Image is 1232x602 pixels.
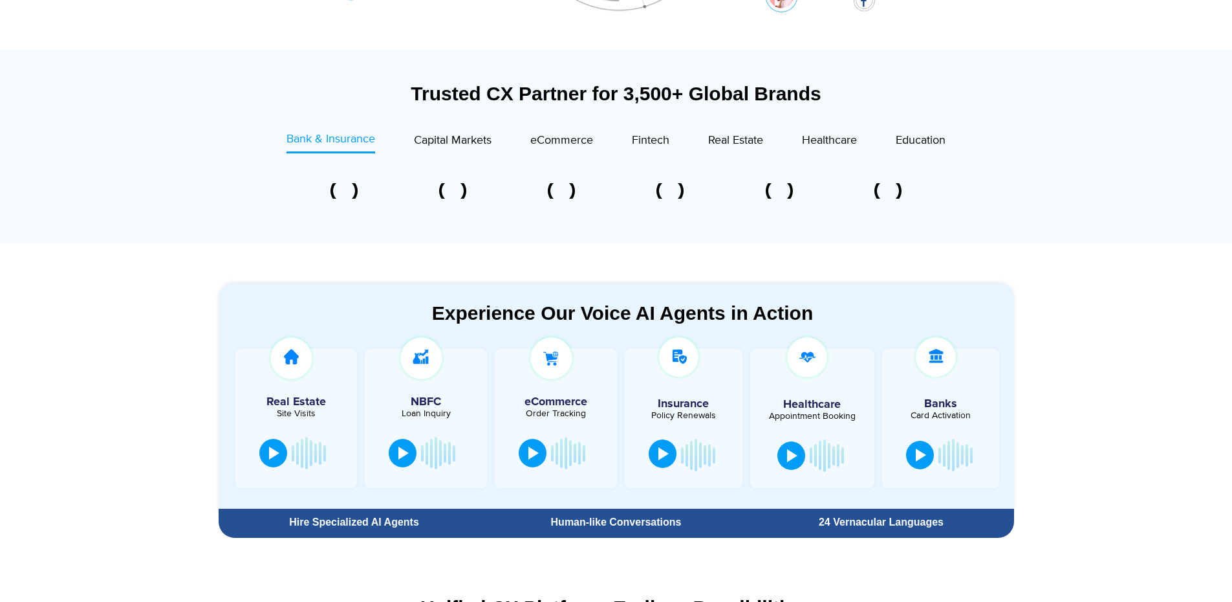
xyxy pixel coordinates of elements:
[889,411,993,420] div: Card Activation
[219,82,1014,105] div: Trusted CX Partner for 3,500+ Global Brands
[708,131,763,153] a: Real Estate
[889,398,993,410] h5: Banks
[530,133,593,148] span: eCommerce
[530,131,593,153] a: eCommerce
[632,133,669,148] span: Fintech
[242,409,351,418] div: Site Visits
[286,131,375,153] a: Bank & Insurance
[760,399,865,410] h5: Healthcare
[414,131,492,153] a: Capital Markets
[414,133,492,148] span: Capital Markets
[802,131,857,153] a: Healthcare
[760,412,865,421] div: Appointment Booking
[507,183,616,199] div: 3 of 6
[834,183,942,199] div: 6 of 6
[371,409,481,418] div: Loan Inquiry
[631,398,736,410] h5: Insurance
[725,183,834,199] div: 5 of 6
[632,131,669,153] a: Fintech
[371,396,481,408] h5: NBFC
[286,132,375,146] span: Bank & Insurance
[225,517,484,528] div: Hire Specialized AI Agents
[896,131,946,153] a: Education
[242,396,351,408] h5: Real Estate
[501,396,611,408] h5: eCommerce
[616,183,724,199] div: 4 of 6
[501,409,611,418] div: Order Tracking
[398,183,507,199] div: 2 of 6
[290,183,398,199] div: 1 of 6
[708,133,763,148] span: Real Estate
[755,517,1007,528] div: 24 Vernacular Languages
[802,133,857,148] span: Healthcare
[232,302,1014,324] div: Experience Our Voice AI Agents in Action
[896,133,946,148] span: Education
[490,517,742,528] div: Human-like Conversations
[631,411,736,420] div: Policy Renewals
[290,183,943,199] div: Image Carousel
